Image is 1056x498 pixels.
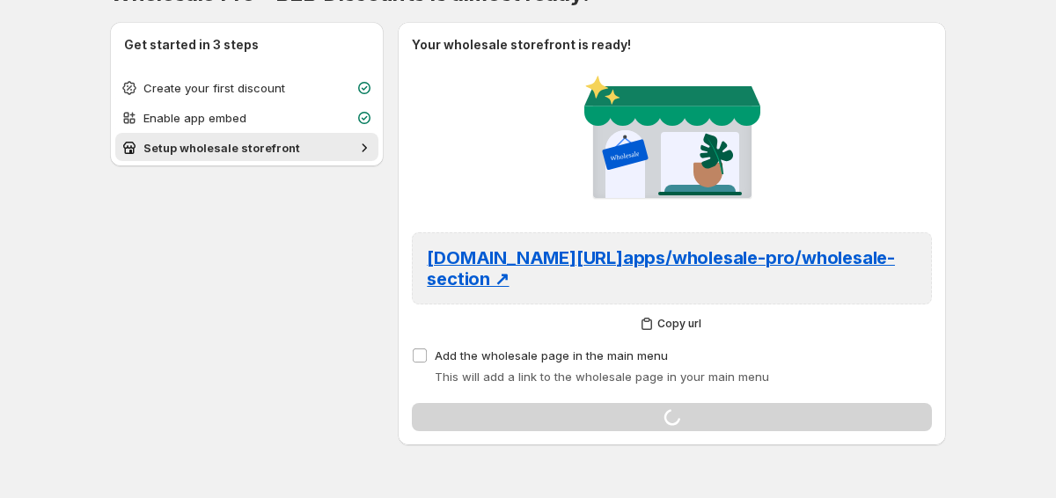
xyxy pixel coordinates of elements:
button: Copy url [412,311,932,336]
span: Create your first discount [143,81,285,95]
span: [DOMAIN_NAME][URL] apps/wholesale-pro/wholesale-section ↗ [427,247,895,289]
span: Setup wholesale storefront [143,141,300,155]
text: Wholesale [609,150,640,163]
span: Enable app embed [143,111,246,125]
span: Add the wholesale page in the main menu [435,348,668,363]
span: Copy url [657,317,701,331]
h2: Your wholesale storefront is ready! [412,36,932,54]
a: [DOMAIN_NAME][URL]apps/wholesale-pro/wholesale-section ↗ [427,247,917,289]
h2: Get started in 3 steps [124,36,370,54]
span: This will add a link to the wholesale page in your main menu [435,370,769,384]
